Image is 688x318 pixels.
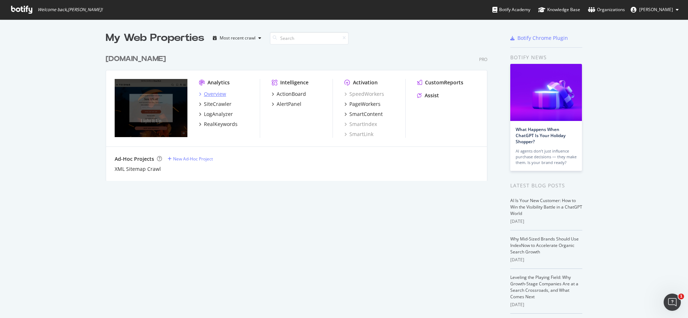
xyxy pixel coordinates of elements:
div: PageWorkers [349,100,381,108]
a: LogAnalyzer [199,111,233,118]
div: AlertPanel [277,100,301,108]
div: ActionBoard [277,90,306,98]
span: 1 [678,294,684,299]
a: Assist [417,92,439,99]
a: CustomReports [417,79,463,86]
a: AlertPanel [272,100,301,108]
div: Pro [479,56,487,62]
div: My Web Properties [106,31,204,45]
button: Most recent crawl [210,32,264,44]
div: Overview [204,90,226,98]
div: Botify Chrome Plugin [517,34,568,42]
div: Intelligence [280,79,309,86]
div: Latest Blog Posts [510,182,582,190]
a: PageWorkers [344,100,381,108]
img: What Happens When ChatGPT Is Your Holiday Shopper? [510,64,582,121]
div: Botify news [510,53,582,61]
div: Ad-Hoc Projects [115,155,154,163]
div: SiteCrawler [204,100,231,108]
div: AI agents don’t just influence purchase decisions — they make them. Is your brand ready? [516,148,577,165]
div: SmartContent [349,111,383,118]
a: RealKeywords [199,121,238,128]
button: [PERSON_NAME] [625,4,684,15]
a: Leveling the Playing Field: Why Growth-Stage Companies Are at a Search Crossroads, and What Comes... [510,274,578,300]
div: [DATE] [510,257,582,263]
a: AI Is Your New Customer: How to Win the Visibility Battle in a ChatGPT World [510,197,582,216]
div: [DOMAIN_NAME] [106,54,166,64]
a: Botify Chrome Plugin [510,34,568,42]
a: [DOMAIN_NAME] [106,54,169,64]
div: Assist [425,92,439,99]
a: XML Sitemap Crawl [115,165,161,173]
img: tecovas.com [115,79,187,137]
iframe: Intercom live chat [664,294,681,311]
div: Activation [353,79,378,86]
div: Knowledge Base [538,6,580,13]
input: Search [270,32,349,45]
div: New Ad-Hoc Project [173,156,213,162]
div: Botify Academy [492,6,530,13]
a: SiteCrawler [199,100,231,108]
div: [DATE] [510,218,582,225]
a: Overview [199,90,226,98]
a: ActionBoard [272,90,306,98]
div: grid [106,45,493,181]
a: What Happens When ChatGPT Is Your Holiday Shopper? [516,126,565,145]
div: Organizations [588,6,625,13]
span: Jennifer Watson [639,6,673,13]
a: SmartLink [344,131,373,138]
a: SpeedWorkers [344,90,384,98]
a: SmartIndex [344,121,377,128]
span: Welcome back, [PERSON_NAME] ! [38,7,102,13]
a: SmartContent [344,111,383,118]
div: [DATE] [510,301,582,308]
div: LogAnalyzer [204,111,233,118]
a: Why Mid-Sized Brands Should Use IndexNow to Accelerate Organic Search Growth [510,236,579,255]
a: New Ad-Hoc Project [168,156,213,162]
div: Analytics [207,79,230,86]
div: RealKeywords [204,121,238,128]
div: Most recent crawl [220,36,255,40]
div: CustomReports [425,79,463,86]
